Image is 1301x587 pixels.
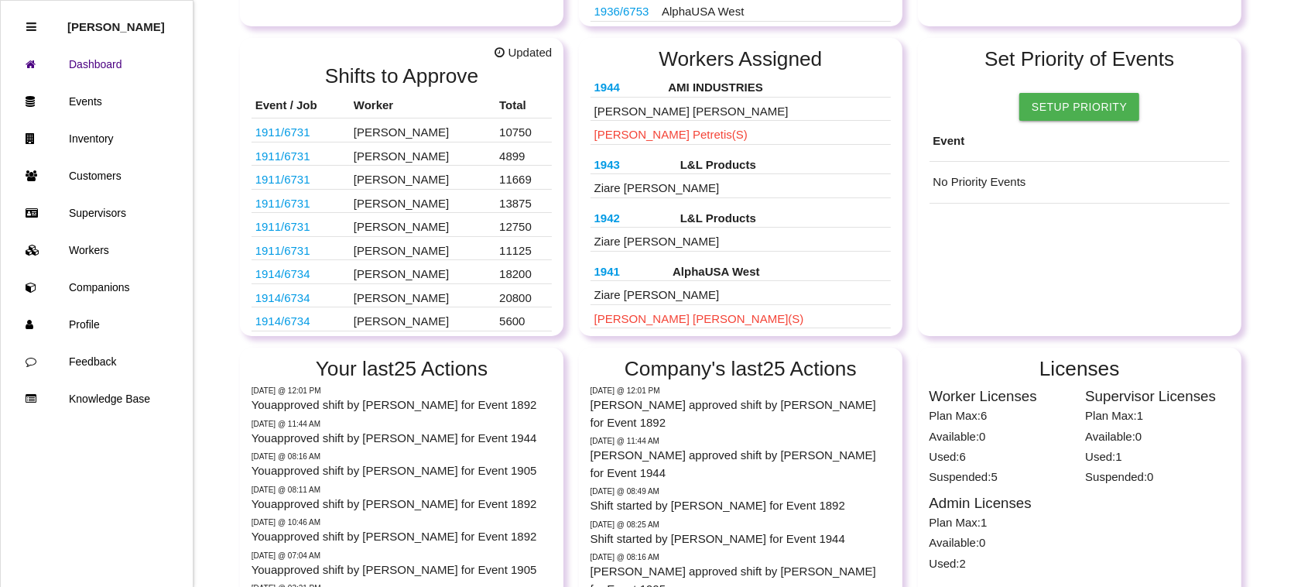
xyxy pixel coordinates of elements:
[252,396,553,414] p: You approved shift by [PERSON_NAME] for Event 1892
[591,304,892,328] td: [PERSON_NAME] [PERSON_NAME] (S)
[930,385,1074,404] h3: Worker Licenses
[591,153,676,174] th: 68545120AD/121AD (537369 537371)
[930,465,1074,486] p: Suspended: 5
[495,166,552,190] td: 11669
[669,259,891,281] th: AlphaUSA West
[26,9,36,46] div: Close
[591,121,892,145] td: [PERSON_NAME] Petretis (S)
[350,213,495,237] td: [PERSON_NAME]
[658,21,891,45] td: AlphaUSA West
[350,189,495,213] td: [PERSON_NAME]
[930,532,1074,552] p: Available: 0
[591,486,892,497] p: Today @ 08:49 AM
[1,157,193,194] a: Customers
[252,418,553,430] p: Today @ 11:44 AM
[930,162,1231,204] td: No Priority Events
[350,331,495,355] td: [PERSON_NAME]
[1085,445,1230,465] p: Used: 1
[1,343,193,380] a: Feedback
[930,358,1231,380] h2: Licenses
[252,213,553,237] tr: F17630B
[591,206,676,228] th: 68232622AC-B
[495,93,552,118] th: Total
[594,265,620,278] a: 1941
[255,149,310,163] a: 1911/6731
[930,511,1074,531] p: Plan Max: 1
[591,385,892,396] p: Today @ 12:01 PM
[255,197,310,210] a: 1911/6731
[591,259,669,281] th: S1873
[495,44,552,62] span: Updated
[495,118,552,142] td: 10750
[252,517,553,528] p: Monday @ 10:46 AM
[252,65,553,88] h2: Shifts to Approve
[1019,93,1139,121] a: Setup Priority
[67,9,165,33] p: Rosie Blandino
[252,166,553,190] tr: F17630B
[1085,465,1230,486] p: Suspended: 0
[252,189,553,213] tr: F17630B
[255,291,310,304] a: 1914/6734
[930,121,1231,162] th: Event
[591,97,892,121] td: [PERSON_NAME] [PERSON_NAME]
[930,492,1074,511] h3: Admin Licenses
[495,283,552,307] td: 20800
[252,496,553,513] p: You approved shift by [PERSON_NAME] for Event 1892
[591,21,658,45] td: S1391
[255,267,310,280] a: 1914/6734
[594,81,620,94] a: 1944
[930,48,1231,70] h2: Set Priority of Events
[252,118,553,142] tr: F17630B
[594,211,620,225] a: 1942
[252,142,553,166] tr: F17630B
[350,260,495,284] td: [PERSON_NAME]
[591,530,892,548] p: Shift started by [PERSON_NAME] for Event 1944
[350,142,495,166] td: [PERSON_NAME]
[350,236,495,260] td: [PERSON_NAME]
[252,561,553,579] p: You approved shift by [PERSON_NAME] for Event 1905
[591,447,892,482] p: [PERSON_NAME] approved shift by [PERSON_NAME] for Event 1944
[350,283,495,307] td: [PERSON_NAME]
[255,220,310,233] a: 1911/6731
[495,142,552,166] td: 4899
[591,228,892,252] td: Ziare [PERSON_NAME]
[252,93,350,118] th: Event / Job
[930,552,1074,572] p: Used: 2
[255,173,310,186] a: 1911/6731
[252,550,553,561] p: Monday @ 07:04 AM
[594,158,620,171] a: 1943
[591,48,892,70] h2: Workers Assigned
[495,260,552,284] td: 18200
[1085,405,1230,425] p: Plan Max: 1
[930,405,1074,425] p: Plan Max: 6
[664,75,891,97] th: AMI INDUSTRIES
[495,307,552,331] td: 5600
[1,306,193,343] a: Profile
[591,435,892,447] p: Today @ 11:44 AM
[350,307,495,331] td: [PERSON_NAME]
[1,232,193,269] a: Workers
[930,445,1074,465] p: Used: 6
[495,189,552,213] td: 13875
[252,236,553,260] tr: F17630B
[591,396,892,431] p: [PERSON_NAME] approved shift by [PERSON_NAME] for Event 1892
[495,236,552,260] td: 11125
[930,425,1074,445] p: Available: 0
[591,174,892,198] td: Ziare [PERSON_NAME]
[676,206,891,228] th: L&L Products
[1,46,193,83] a: Dashboard
[591,281,892,305] td: Ziare [PERSON_NAME]
[252,484,553,496] p: Today @ 08:11 AM
[350,166,495,190] td: [PERSON_NAME]
[252,260,553,284] tr: S2700-00
[255,125,310,139] a: 1911/6731
[1,269,193,306] a: Companions
[495,331,552,355] td: 21400
[591,75,665,97] th: 21018663
[1,194,193,232] a: Supervisors
[594,5,649,18] a: 1936/6753
[252,385,553,396] p: Today @ 12:01 PM
[495,213,552,237] td: 12750
[591,551,892,563] p: Today @ 08:16 AM
[252,462,553,480] p: You approved shift by [PERSON_NAME] for Event 1905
